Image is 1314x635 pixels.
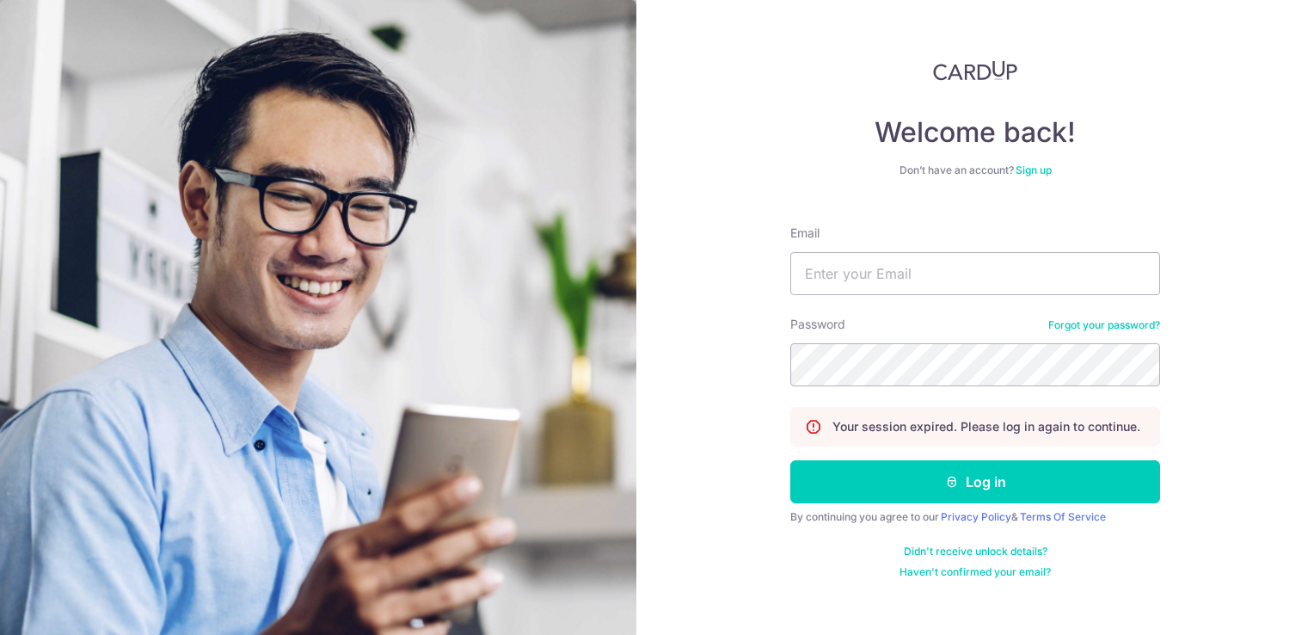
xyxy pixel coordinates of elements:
[1048,318,1160,332] a: Forgot your password?
[790,316,845,333] label: Password
[790,460,1160,503] button: Log in
[790,225,820,242] label: Email
[904,545,1047,558] a: Didn't receive unlock details?
[790,163,1160,177] div: Don’t have an account?
[790,252,1160,295] input: Enter your Email
[790,510,1160,524] div: By continuing you agree to our &
[1016,163,1052,176] a: Sign up
[832,418,1140,435] p: Your session expired. Please log in again to continue.
[933,60,1017,81] img: CardUp Logo
[941,510,1011,523] a: Privacy Policy
[900,565,1051,579] a: Haven't confirmed your email?
[790,115,1160,150] h4: Welcome back!
[1020,510,1106,523] a: Terms Of Service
